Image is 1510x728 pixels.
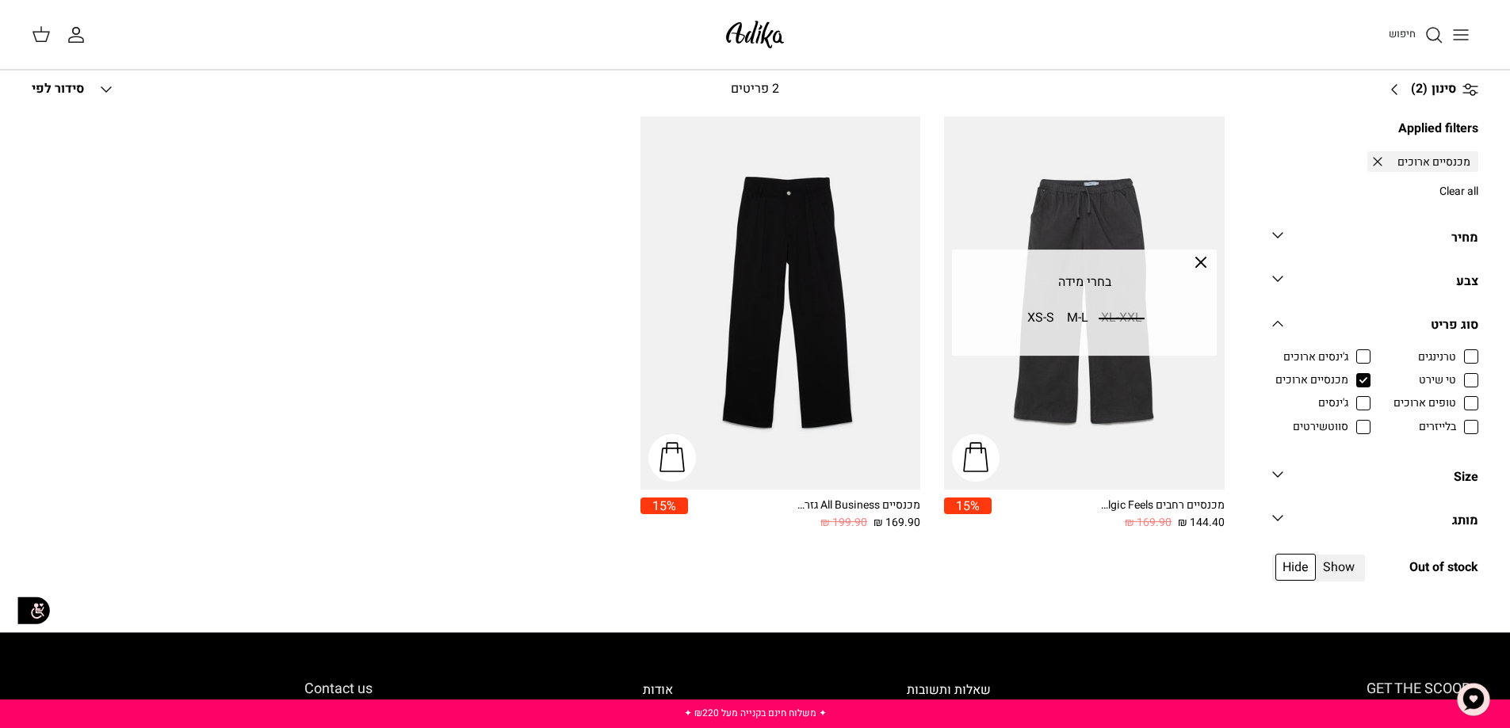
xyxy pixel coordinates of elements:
[721,16,789,53] img: Adika IL
[954,273,1214,293] p: בחרי מידה
[944,497,992,532] a: 15%
[1451,228,1478,249] div: מחיר
[1452,511,1478,532] div: מותג
[1443,17,1478,52] button: Toggle menu
[944,497,992,514] span: 15%
[1025,306,1057,332] p: XS-S
[40,680,373,698] h6: Contact us
[793,497,920,514] div: מכנסיים All Business גזרה מחויטת
[1272,313,1478,349] a: סוג פריט
[874,514,920,532] span: 169.90 ₪
[591,79,919,100] div: 2 פריטים
[1293,419,1348,435] span: סווטשירטים
[12,589,55,632] img: accessibility_icon02.svg
[1432,79,1456,100] span: סינון
[1456,272,1478,292] div: צבע
[907,680,991,699] a: שאלות ותשובות
[820,514,867,532] span: 199.90 ₪
[1389,26,1416,41] span: חיפוש
[1272,465,1478,501] a: Size
[640,497,688,514] span: 15%
[1393,395,1456,411] span: טופים ארוכים
[1418,349,1456,365] span: טרנינגים
[67,25,92,44] a: החשבון שלי
[1065,306,1091,332] p: M-L
[1275,372,1348,388] span: מכנסיים ארוכים
[643,680,673,699] a: אודות
[1367,151,1478,172] a: מכנסיים ארוכים
[640,497,688,532] a: 15%
[1411,79,1428,100] span: (2)
[1389,25,1443,44] a: חיפוש
[1379,71,1478,109] a: סינון (2)
[1283,349,1348,365] span: ג'ינסים ארוכים
[992,497,1225,532] a: מכנסיים רחבים Nostalgic Feels קורדרוי 144.40 ₪ 169.90 ₪
[1272,509,1478,544] a: מותג
[1272,226,1478,261] a: מחיר
[1272,269,1478,305] a: צבע
[1125,514,1172,532] span: 169.90 ₪
[1391,151,1478,173] span: מכנסיים ארוכים
[1431,315,1478,336] div: סוג פריט
[1398,119,1478,139] div: Applied filters
[1450,676,1497,723] button: צ'אט
[1178,514,1225,532] span: 144.40 ₪
[32,72,116,107] button: סידור לפי
[640,116,921,490] a: מכנסיים All Business גזרה מחויטת
[1318,395,1348,411] span: ג'ינסים
[684,706,827,720] a: ✦ משלוח חינם בקנייה מעל ₪220 ✦
[32,79,84,98] span: סידור לפי
[1316,554,1362,581] span: Show
[1454,467,1478,488] div: Size
[1225,680,1470,698] h6: GET THE SCOOP
[1099,306,1145,332] p: XL-XXL
[1419,372,1456,388] span: טי שירט
[1439,183,1478,200] a: Clear all
[944,116,1225,490] a: מכנסיים רחבים Nostalgic Feels קורדרוי
[1098,497,1225,514] div: מכנסיים רחבים Nostalgic Feels קורדרוי
[1419,419,1456,435] span: בלייזרים
[688,497,921,532] a: מכנסיים All Business גזרה מחויטת 169.90 ₪ 199.90 ₪
[1409,558,1478,578] span: Out of stock
[1275,554,1316,581] span: Hide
